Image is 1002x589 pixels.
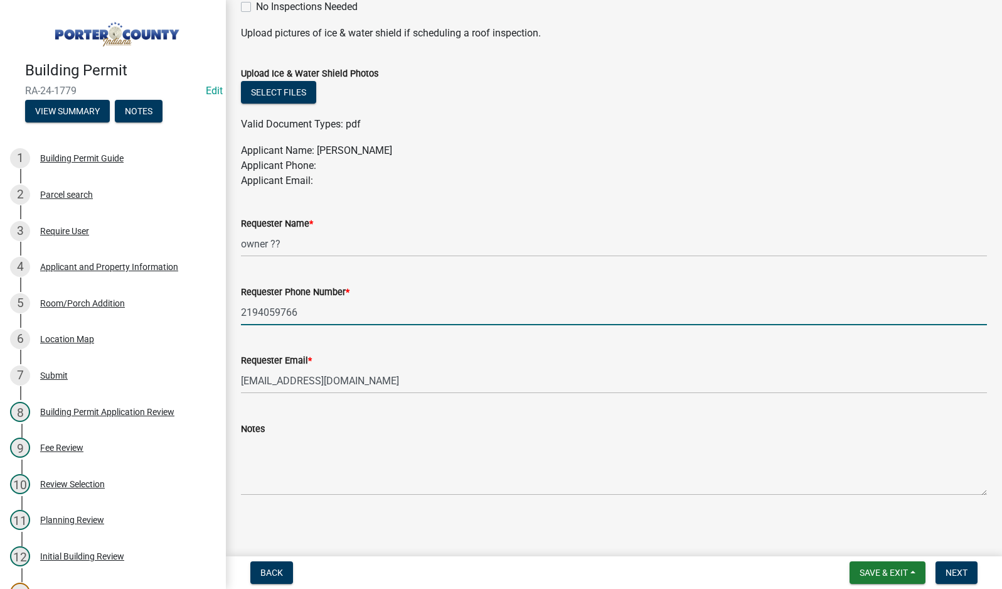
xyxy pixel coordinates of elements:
[25,85,201,97] span: RA-24-1779
[10,329,30,349] div: 6
[850,561,925,584] button: Save & Exit
[10,474,30,494] div: 10
[40,516,104,524] div: Planning Review
[40,443,83,452] div: Fee Review
[25,107,110,117] wm-modal-confirm: Summary
[260,568,283,578] span: Back
[10,221,30,241] div: 3
[25,100,110,122] button: View Summary
[40,262,178,271] div: Applicant and Property Information
[10,185,30,205] div: 2
[10,148,30,168] div: 1
[241,220,313,229] label: Requester Name
[241,118,361,130] span: Valid Document Types: pdf
[25,13,206,48] img: Porter County, Indiana
[10,257,30,277] div: 4
[115,100,163,122] button: Notes
[946,568,967,578] span: Next
[40,371,68,380] div: Submit
[860,568,908,578] span: Save & Exit
[10,365,30,386] div: 7
[40,480,105,489] div: Review Selection
[241,81,316,104] button: Select files
[206,85,223,97] wm-modal-confirm: Edit Application Number
[241,70,378,78] label: Upload Ice & Water Shield Photos
[25,62,216,80] h4: Building Permit
[241,357,312,365] label: Requester Email
[10,293,30,313] div: 5
[40,335,94,343] div: Location Map
[10,510,30,530] div: 11
[40,227,89,235] div: Require User
[241,26,987,41] p: Upload pictures of ice & water shield if scheduling a roof inspection.
[250,561,293,584] button: Back
[40,154,124,163] div: Building Permit Guide
[40,408,174,416] div: Building Permit Application Review
[115,107,163,117] wm-modal-confirm: Notes
[40,190,93,199] div: Parcel search
[241,143,987,188] p: Applicant Name: [PERSON_NAME] Applicant Phone: Applicant Email:
[10,438,30,458] div: 9
[935,561,978,584] button: Next
[10,402,30,422] div: 8
[40,552,124,561] div: Initial Building Review
[206,85,223,97] a: Edit
[10,546,30,566] div: 12
[241,425,265,434] label: Notes
[40,299,125,308] div: Room/Porch Addition
[241,288,349,297] label: Requester Phone Number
